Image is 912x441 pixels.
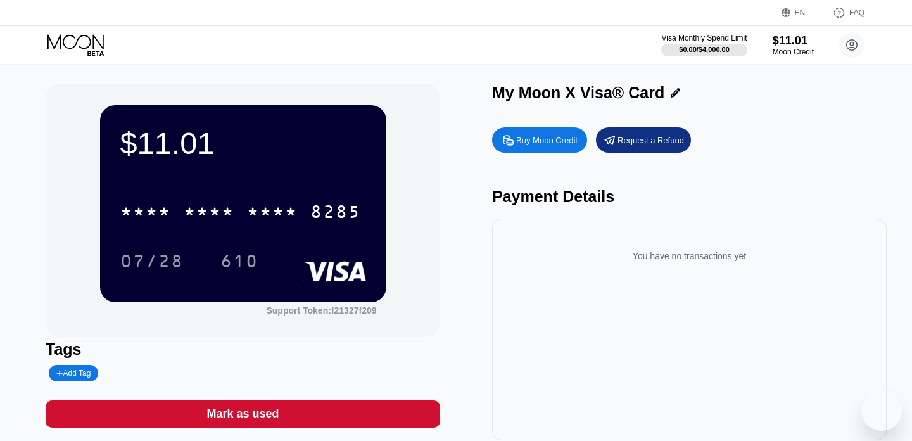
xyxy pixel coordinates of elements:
div: Mark as used [46,400,440,428]
div: $11.01Moon Credit [773,34,814,56]
div: Buy Moon Credit [516,135,578,146]
div: 07/28 [111,245,193,277]
div: EN [795,8,806,17]
div: 610 [211,245,268,277]
div: Visa Monthly Spend Limit$0.00/$4,000.00 [661,34,747,56]
div: My Moon X Visa® Card [492,84,664,102]
div: You have no transactions yet [502,238,877,274]
div: FAQ [820,6,864,19]
div: Add Tag [56,369,91,378]
div: Moon Credit [773,48,814,56]
div: 610 [220,253,258,273]
iframe: Button to launch messaging window [861,390,902,431]
div: Visa Monthly Spend Limit [661,34,747,42]
div: Tags [46,340,440,359]
div: $0.00 / $4,000.00 [679,46,730,53]
div: Add Tag [49,365,98,381]
div: Request a Refund [617,135,684,146]
div: 8285 [310,203,361,224]
div: FAQ [849,8,864,17]
div: Support Token:f21327f209 [266,305,376,316]
div: Mark as used [206,407,279,421]
div: 07/28 [120,253,184,273]
div: Buy Moon Credit [492,127,587,153]
div: Payment Details [492,188,887,206]
div: EN [782,6,820,19]
div: Support Token: f21327f209 [266,305,376,316]
div: $11.01 [773,34,814,48]
div: $11.01 [120,125,366,161]
div: Request a Refund [596,127,691,153]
